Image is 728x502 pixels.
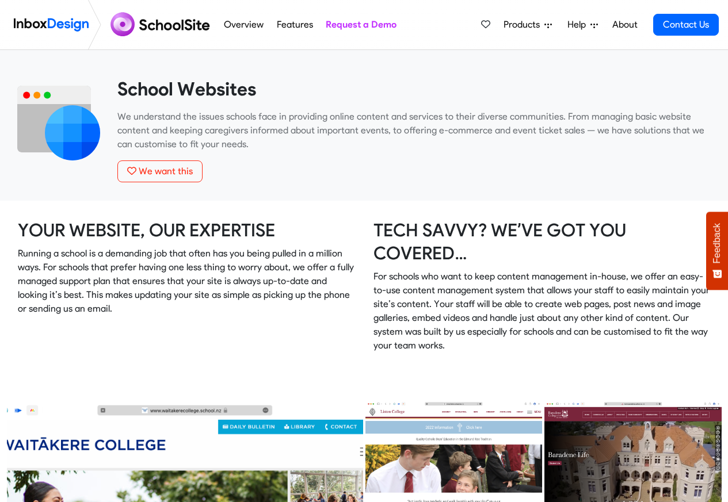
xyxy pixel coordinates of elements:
a: Request a Demo [322,13,399,36]
a: Products [499,13,557,36]
span: Help [567,18,590,32]
p: Running a school is a demanding job that often has you being pulled in a million ways. For school... [18,247,355,316]
p: For schools who want to keep content management in-house, we offer an easy-to-use content managem... [373,270,711,352]
h3: YOUR WEBSITE, OUR EXPERTISE [18,219,355,242]
span: Products [504,18,544,32]
a: Contact Us [653,14,719,36]
button: Feedback - Show survey [706,212,728,290]
p: We understand the issues schools face in providing online content and services to their diverse c... [117,110,711,151]
img: schoolsite logo [106,11,218,39]
span: We want this [139,166,193,177]
a: About [609,13,641,36]
span: Feedback [712,223,722,263]
a: Overview [221,13,267,36]
img: 2022_01_12_icon_website.svg [17,78,100,160]
a: Features [273,13,316,36]
a: Help [563,13,603,36]
button: We want this [117,160,203,182]
heading: School Websites [117,78,711,101]
h3: TECH SAVVY? WE’VE GOT YOU COVERED… [373,219,711,265]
